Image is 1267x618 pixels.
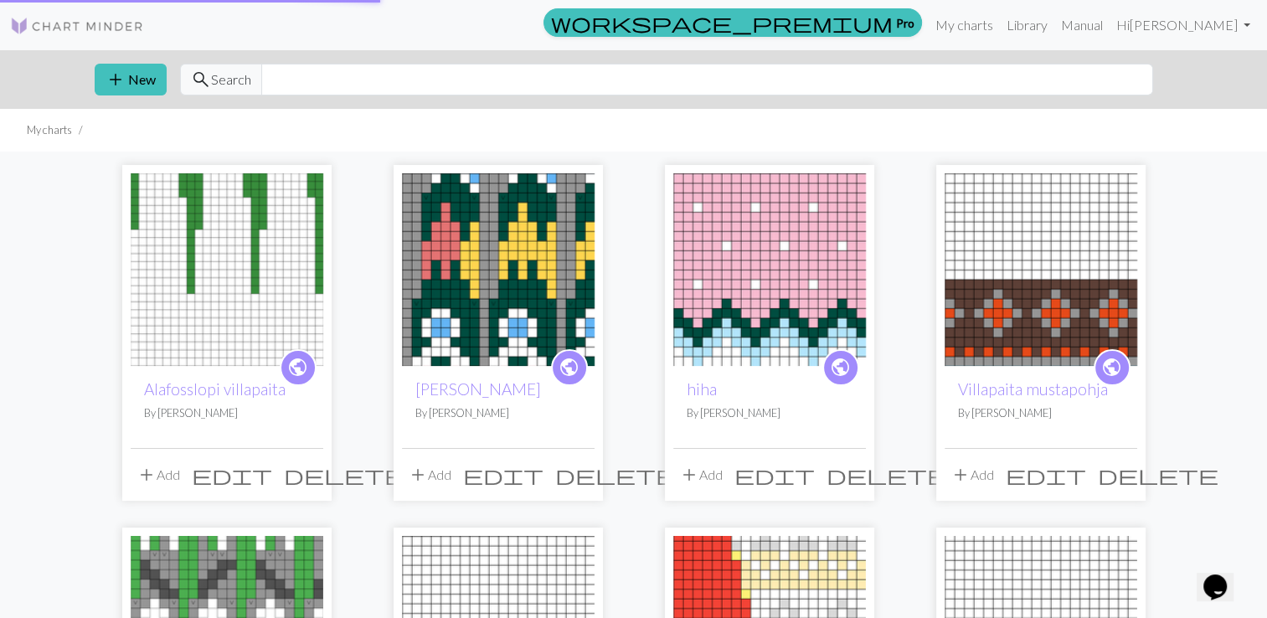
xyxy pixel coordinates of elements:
[729,459,821,491] button: Edit
[1006,463,1086,487] span: edit
[287,351,308,384] i: public
[1000,459,1092,491] button: Edit
[945,459,1000,491] button: Add
[186,459,278,491] button: Edit
[687,405,852,421] p: By [PERSON_NAME]
[1110,8,1257,42] a: Hi[PERSON_NAME]
[1094,349,1131,386] a: public
[687,379,717,399] a: hiha
[192,463,272,487] span: edit
[958,405,1124,421] p: By [PERSON_NAME]
[1197,551,1250,601] iframe: chat widget
[549,459,682,491] button: Delete
[1000,8,1054,42] a: Library
[734,465,815,485] i: Edit
[673,173,866,366] img: hiha
[559,354,579,380] span: public
[821,459,953,491] button: Delete
[402,260,595,276] a: Vanha malli
[192,465,272,485] i: Edit
[551,349,588,386] a: public
[136,463,157,487] span: add
[211,70,251,90] span: Search
[1101,351,1122,384] i: public
[555,463,676,487] span: delete
[551,11,893,34] span: workspace_premium
[822,349,859,386] a: public
[402,173,595,366] img: Vanha malli
[287,354,308,380] span: public
[559,351,579,384] i: public
[144,405,310,421] p: By [PERSON_NAME]
[1101,354,1122,380] span: public
[679,463,699,487] span: add
[415,379,541,399] a: [PERSON_NAME]
[673,260,866,276] a: hiha
[106,68,126,91] span: add
[950,463,971,487] span: add
[958,379,1108,399] a: Villapaita mustapohja
[827,463,947,487] span: delete
[929,8,1000,42] a: My charts
[284,463,404,487] span: delete
[1092,459,1224,491] button: Delete
[1054,8,1110,42] a: Manual
[734,463,815,487] span: edit
[945,260,1137,276] a: Villapaita mustapohja
[10,16,144,36] img: Logo
[543,8,922,37] a: Pro
[408,463,428,487] span: add
[1006,465,1086,485] i: Edit
[95,64,167,95] button: New
[830,351,851,384] i: public
[280,349,317,386] a: public
[131,173,323,366] img: Alafosslopi villapaita
[945,173,1137,366] img: Villapaita mustapohja
[463,463,543,487] span: edit
[191,68,211,91] span: search
[457,459,549,491] button: Edit
[402,459,457,491] button: Add
[830,354,851,380] span: public
[673,459,729,491] button: Add
[144,379,286,399] a: Alafosslopi villapaita
[278,459,410,491] button: Delete
[415,405,581,421] p: By [PERSON_NAME]
[1098,463,1218,487] span: delete
[131,459,186,491] button: Add
[131,260,323,276] a: Alafosslopi villapaita
[27,122,72,138] li: My charts
[463,465,543,485] i: Edit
